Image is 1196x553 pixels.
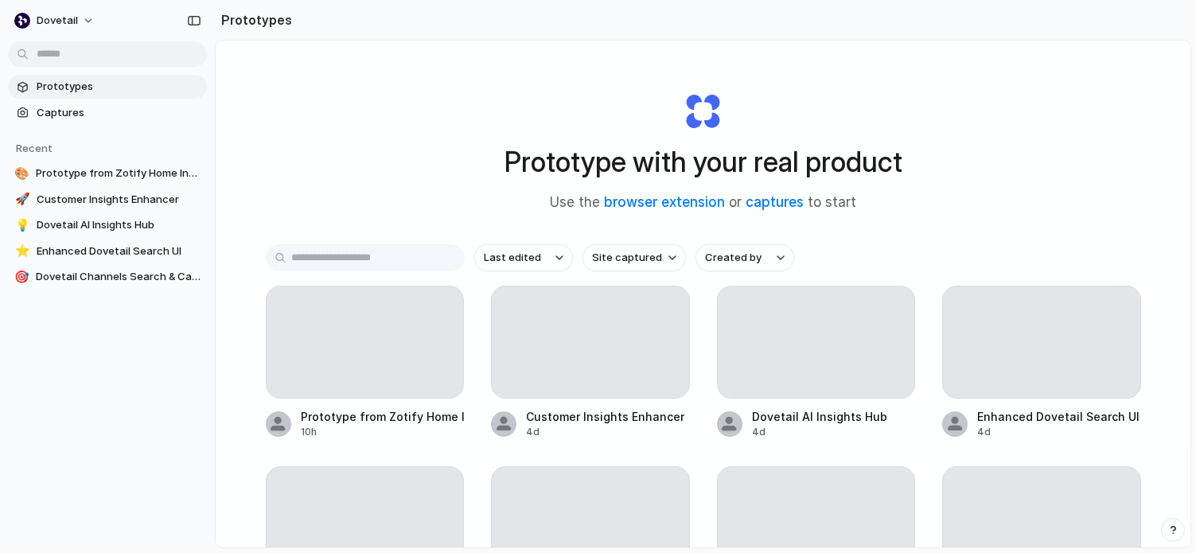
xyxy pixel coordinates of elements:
span: Enhanced Dovetail Search UI [37,243,201,259]
div: Customer Insights Enhancer [526,408,684,425]
div: ⭐ [14,243,30,259]
a: Prototypes [8,75,207,99]
span: Prototype from Zotify Home Insights [36,166,201,181]
span: Captures [37,105,201,121]
span: Prototypes [37,79,201,95]
a: Enhanced Dovetail Search UI4d [942,286,1141,439]
div: Enhanced Dovetail Search UI [977,408,1140,425]
div: 10h [301,425,465,439]
span: Dovetail Channels Search & Categorization [36,269,201,285]
button: dovetail [8,8,103,33]
div: 🚀 [14,192,30,208]
a: 💡Dovetail AI Insights Hub [8,213,207,237]
span: Dovetail AI Insights Hub [37,217,201,233]
a: Prototype from Zotify Home Insights10h [266,286,465,439]
a: ⭐Enhanced Dovetail Search UI [8,240,207,263]
a: 🎯Dovetail Channels Search & Categorization [8,265,207,289]
a: captures [746,194,804,210]
div: 4d [977,425,1140,439]
h1: Prototype with your real product [505,141,902,183]
div: Prototype from Zotify Home Insights [301,408,465,425]
span: Site captured [592,250,662,266]
a: 🚀Customer Insights Enhancer [8,188,207,212]
a: browser extension [604,194,725,210]
button: Site captured [582,244,686,271]
a: Captures [8,101,207,125]
div: 🎯 [14,269,29,285]
div: 4d [526,425,684,439]
span: dovetail [37,13,78,29]
a: Dovetail AI Insights Hub4d [717,286,916,439]
h2: Prototypes [215,10,292,29]
span: Use the or to start [550,193,856,213]
div: 4d [752,425,887,439]
div: 🎨 [14,166,29,181]
button: Created by [695,244,794,271]
span: Last edited [484,250,541,266]
span: Customer Insights Enhancer [37,192,201,208]
a: 🎨Prototype from Zotify Home Insights [8,162,207,185]
div: Dovetail AI Insights Hub [752,408,887,425]
span: Created by [705,250,762,266]
div: 💡 [14,217,30,233]
button: Last edited [474,244,573,271]
span: Recent [16,142,53,154]
a: Customer Insights Enhancer4d [491,286,690,439]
